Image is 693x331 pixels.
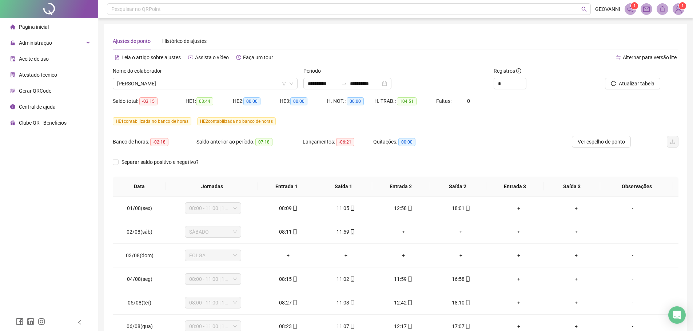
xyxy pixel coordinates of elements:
[372,177,429,197] th: Entrada 2
[115,55,120,60] span: file-text
[679,2,686,9] sup: Atualize o seu contato no menu Meus Dados
[578,138,625,146] span: Ver espelho de ponto
[77,320,82,325] span: left
[19,120,67,126] span: Clube QR - Beneficios
[200,119,208,124] span: HE 2
[315,177,372,197] th: Saída 1
[19,72,57,78] span: Atestado técnico
[398,138,415,146] span: 00:00
[290,97,307,105] span: 00:00
[19,88,51,94] span: Gerar QRCode
[303,67,326,75] label: Período
[611,81,616,86] span: reload
[189,203,237,214] span: 08:00 - 11:00 | 13:00 - 18:00
[303,138,373,146] div: Lançamentos:
[196,97,213,105] span: 03:44
[581,7,587,12] span: search
[347,97,364,105] span: 00:00
[255,138,272,146] span: 07:18
[595,5,620,13] span: GEOVANNI
[243,55,273,60] span: Faça um tour
[341,81,347,86] span: to
[289,81,294,86] span: down
[119,158,202,166] span: Separar saldo positivo e negativo?
[516,68,521,73] span: info-circle
[189,250,237,261] span: FOLGA
[336,138,354,146] span: -06:21
[195,55,229,60] span: Assista o vídeo
[113,117,191,125] span: contabilizada no banco de horas
[19,104,56,110] span: Central de ajuda
[258,177,315,197] th: Entrada 1
[236,55,241,60] span: history
[10,24,15,29] span: home
[282,81,286,86] span: filter
[27,318,34,325] span: linkedin
[166,177,258,197] th: Jornadas
[117,78,293,89] span: MICAELE PEREIRA DE SOUZA
[616,55,621,60] span: swap
[486,177,543,197] th: Entrada 3
[188,55,193,60] span: youtube
[681,3,684,8] span: 1
[189,274,237,284] span: 08:00 - 11:00 | 13:00 - 18:00
[341,81,347,86] span: swap-right
[373,138,444,146] div: Quitações:
[619,80,654,88] span: Atualizar tabela
[122,55,181,60] span: Leia o artigo sobre ajustes
[19,40,52,46] span: Administração
[127,229,152,235] span: 02/08(sáb)
[605,78,660,89] button: Atualizar tabela
[673,4,684,15] img: 92314
[429,177,486,197] th: Saída 2
[10,72,15,77] span: solution
[233,97,280,105] div: HE 2:
[113,138,196,146] div: Banco de horas:
[197,117,276,125] span: contabilizada no banco de horas
[623,55,677,60] span: Alternar para versão lite
[659,6,666,12] span: bell
[127,205,152,211] span: 01/08(sex)
[436,98,453,104] span: Faltas:
[113,177,166,197] th: Data
[600,177,673,197] th: Observações
[186,97,233,105] div: HE 1:
[280,97,327,105] div: HE 3:
[10,88,15,93] span: qrcode
[668,306,686,324] div: Open Intercom Messenger
[606,182,667,190] span: Observações
[374,97,436,105] div: H. TRAB.:
[643,6,650,12] span: mail
[38,318,45,325] span: instagram
[633,3,636,8] span: 1
[189,226,237,237] span: SÁBADO
[10,120,15,125] span: gift
[126,253,154,258] span: 03/08(dom)
[19,56,49,62] span: Aceite de uso
[10,104,15,109] span: info-circle
[189,297,237,308] span: 08:00 - 11:00 | 13:00 - 18:00
[139,97,158,105] span: -03:15
[113,38,151,44] span: Ajustes de ponto
[16,318,23,325] span: facebook
[627,6,634,12] span: notification
[113,97,186,105] div: Saldo total:
[196,138,303,146] div: Saldo anterior ao período:
[467,98,470,104] span: 0
[572,136,631,148] button: Ver espelho de ponto
[150,138,168,146] span: -02:18
[127,323,153,329] span: 06/08(qua)
[162,38,207,44] span: Histórico de ajustes
[127,276,152,282] span: 04/08(seg)
[243,97,260,105] span: 00:00
[10,56,15,61] span: audit
[327,97,374,105] div: H. NOT.:
[113,67,167,75] label: Nome do colaborador
[543,177,601,197] th: Saída 3
[116,119,124,124] span: HE 1
[128,300,151,306] span: 05/08(ter)
[631,2,638,9] sup: 1
[10,40,15,45] span: lock
[397,97,417,105] span: 104:51
[19,24,49,30] span: Página inicial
